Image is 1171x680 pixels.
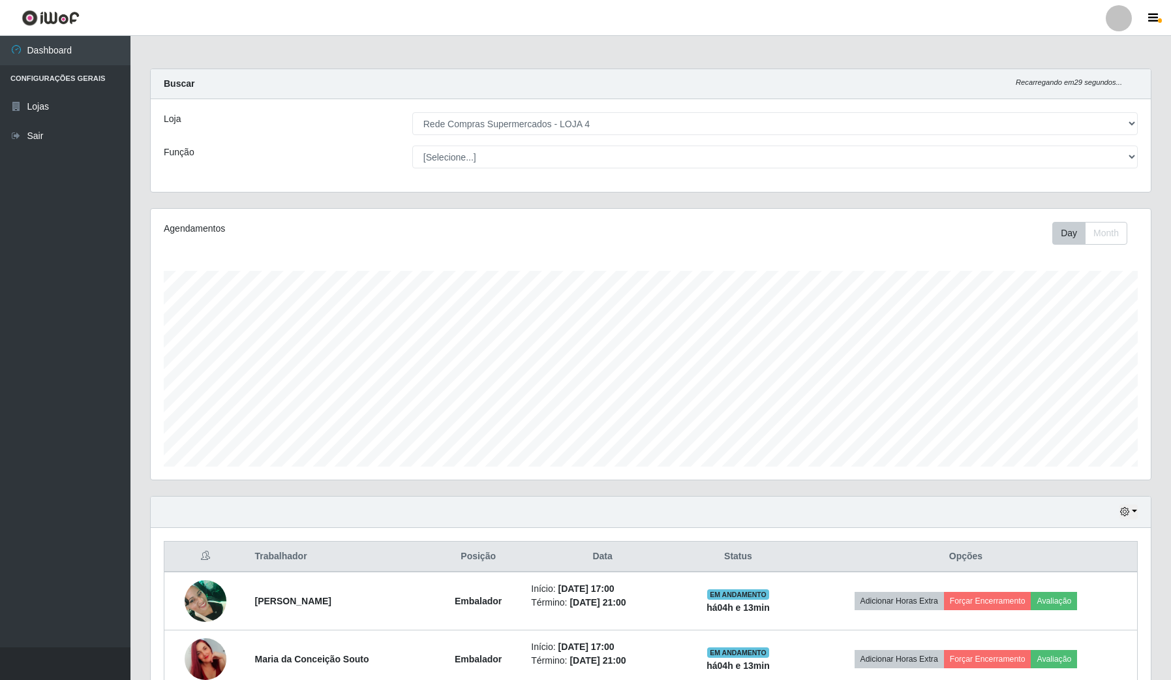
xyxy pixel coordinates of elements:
[707,602,770,613] strong: há 04 h e 13 min
[570,655,626,666] time: [DATE] 21:00
[531,640,674,654] li: Início:
[1031,592,1077,610] button: Avaliação
[795,542,1138,572] th: Opções
[558,583,615,594] time: [DATE] 17:00
[247,542,433,572] th: Trabalhador
[707,660,770,671] strong: há 04 h e 13 min
[1052,222,1138,245] div: Toolbar with button groups
[531,582,674,596] li: Início:
[164,146,194,159] label: Função
[707,647,769,658] span: EM ANDAMENTO
[523,542,682,572] th: Data
[254,596,331,606] strong: [PERSON_NAME]
[1016,78,1122,86] i: Recarregando em 29 segundos...
[164,112,181,126] label: Loja
[254,654,369,664] strong: Maria da Conceição Souto
[1052,222,1127,245] div: First group
[433,542,523,572] th: Posição
[455,596,502,606] strong: Embalador
[855,592,944,610] button: Adicionar Horas Extra
[944,650,1031,668] button: Forçar Encerramento
[455,654,502,664] strong: Embalador
[22,10,80,26] img: CoreUI Logo
[185,573,226,628] img: 1704083137947.jpeg
[707,589,769,600] span: EM ANDAMENTO
[164,78,194,89] strong: Buscar
[682,542,795,572] th: Status
[570,597,626,608] time: [DATE] 21:00
[1052,222,1086,245] button: Day
[944,592,1031,610] button: Forçar Encerramento
[1031,650,1077,668] button: Avaliação
[1085,222,1127,245] button: Month
[558,641,615,652] time: [DATE] 17:00
[164,222,558,236] div: Agendamentos
[855,650,944,668] button: Adicionar Horas Extra
[531,596,674,610] li: Término:
[531,654,674,668] li: Término:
